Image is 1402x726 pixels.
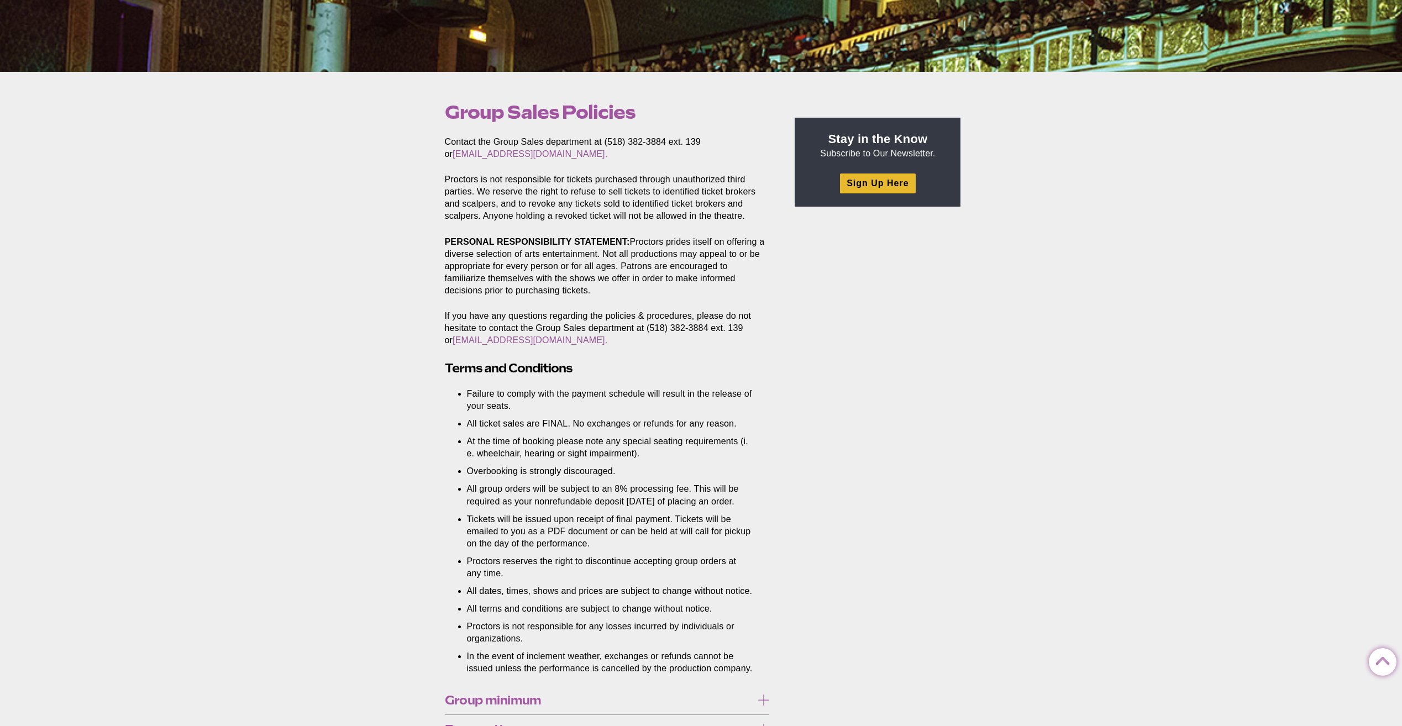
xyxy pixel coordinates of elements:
li: Proctors reserves the right to discontinue accepting group orders at any time. [467,555,753,580]
li: All dates, times, shows and prices are subject to change without notice. [467,585,753,597]
a: [EMAIL_ADDRESS][DOMAIN_NAME]. [453,335,607,345]
li: Overbooking is strongly discouraged. [467,465,753,477]
li: Failure to comply with the payment schedule will result in the release of your seats. [467,388,753,412]
li: Proctors is not responsible for any losses incurred by individuals or organizations. [467,620,753,645]
p: Subscribe to Our Newsletter. [808,131,947,160]
span: Group minimum [445,694,753,706]
li: All group orders will be subject to an 8% processing fee. This will be required as your nonrefund... [467,483,753,507]
a: [EMAIL_ADDRESS][DOMAIN_NAME]. [453,149,607,159]
strong: Stay in the Know [828,132,928,146]
p: Proctors prides itself on offering a diverse selection of arts entertainment. Not all productions... [445,236,770,297]
p: If you have any questions regarding the policies & procedures, please do not hesitate to contact ... [445,310,770,346]
li: All ticket sales are FINAL. No exchanges or refunds for any reason. [467,418,753,430]
strong: PERSONAL RESPONSIBILITY STATEMENT: [445,237,630,246]
h1: Group Sales Policies [445,102,770,123]
li: All terms and conditions are subject to change without notice. [467,603,753,615]
p: Contact the Group Sales department at (518) 382-3884 ext. 139 or [445,136,770,160]
li: In the event of inclement weather, exchanges or refunds cannot be issued unless the performance i... [467,650,753,675]
li: At the time of booking please note any special seating requirements (i. e. wheelchair, hearing or... [467,435,753,460]
li: Tickets will be issued upon receipt of final payment. Tickets will be emailed to you as a PDF doc... [467,513,753,550]
h2: Terms and Conditions [445,360,770,377]
p: Proctors is not responsible for tickets purchased through unauthorized third parties. We reserve ... [445,173,770,222]
a: Sign Up Here [840,173,915,193]
a: Back to Top [1369,649,1391,671]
